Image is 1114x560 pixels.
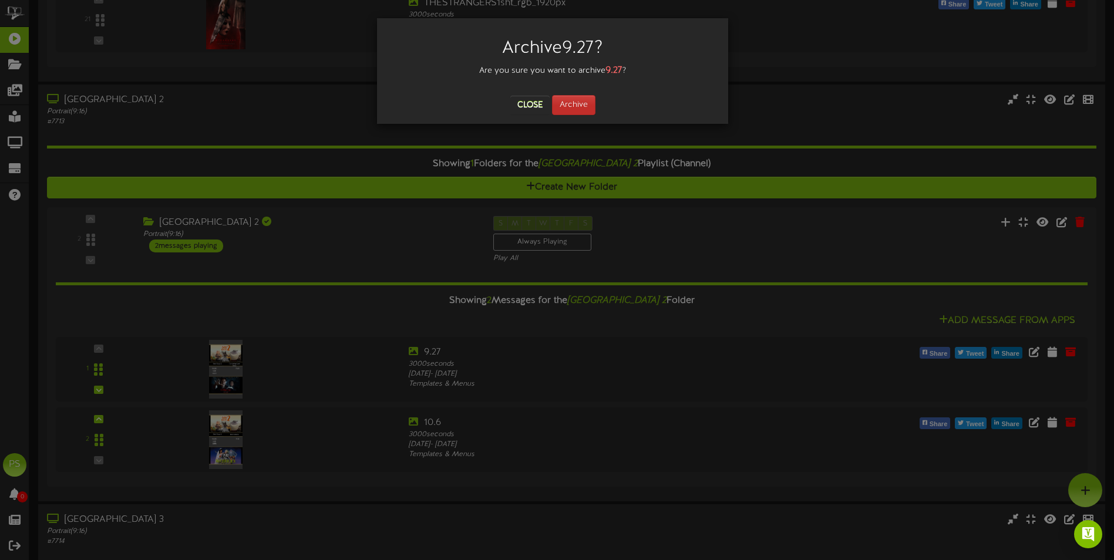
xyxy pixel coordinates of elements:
button: Archive [552,95,595,115]
button: Close [510,96,550,114]
strong: 9.27 [605,65,622,76]
div: Open Intercom Messenger [1074,520,1102,548]
div: Are you sure you want to archive ? [386,64,719,77]
h2: Archive 9.27 ? [395,39,711,58]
